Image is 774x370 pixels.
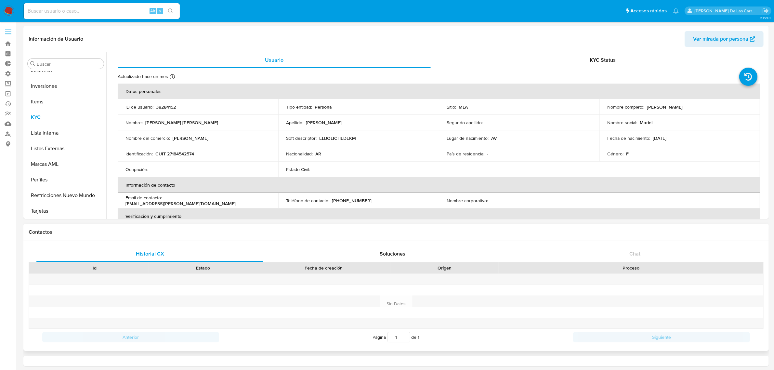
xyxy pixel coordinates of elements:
[155,151,194,157] p: CUIT 27184542574
[286,166,310,172] p: Estado Civil :
[503,265,759,271] div: Proceso
[315,151,321,157] p: AR
[447,104,456,110] p: Sitio :
[125,201,236,206] p: [EMAIL_ADDRESS][PERSON_NAME][DOMAIN_NAME]
[693,31,748,47] span: Ver mirada por persona
[286,135,317,141] p: Soft descriptor :
[629,250,640,258] span: Chat
[29,229,764,235] h1: Contactos
[29,36,83,42] h1: Información de Usuario
[447,151,484,157] p: País de residencia :
[156,104,176,110] p: 38284152
[125,195,162,201] p: Email de contacto :
[286,104,312,110] p: Tipo entidad :
[145,120,218,126] p: [PERSON_NAME] [PERSON_NAME]
[286,198,329,204] p: Teléfono de contacto :
[319,135,356,141] p: ELBOLICHEDEKM
[653,135,666,141] p: [DATE]
[125,151,153,157] p: Identificación :
[286,120,303,126] p: Apellido :
[685,31,764,47] button: Ver mirada por persona
[25,172,106,188] button: Perfiles
[485,120,487,126] p: -
[25,141,106,156] button: Listas Externas
[447,120,483,126] p: Segundo apellido :
[491,198,492,204] p: -
[25,203,106,219] button: Tarjetas
[459,104,468,110] p: MLA
[447,198,488,204] p: Nombre corporativo :
[265,56,283,64] span: Usuario
[380,250,405,258] span: Soluciones
[153,265,252,271] div: Estado
[418,334,420,340] span: 1
[25,78,106,94] button: Inversiones
[24,7,180,15] input: Buscar usuario o caso...
[118,208,760,224] th: Verificación y cumplimiento
[762,7,769,14] a: Salir
[42,332,219,342] button: Anterior
[395,265,494,271] div: Origen
[125,120,143,126] p: Nombre :
[25,94,106,110] button: Items
[607,151,623,157] p: Género :
[262,265,386,271] div: Fecha de creación
[315,104,332,110] p: Persona
[45,265,144,271] div: Id
[159,8,161,14] span: s
[125,166,148,172] p: Ocupación :
[25,156,106,172] button: Marcas AML
[491,135,497,141] p: AV
[630,7,667,14] span: Accesos rápidos
[607,104,644,110] p: Nombre completo :
[695,8,760,14] p: delfina.delascarreras@mercadolibre.com
[118,73,168,80] p: Actualizado hace un mes
[118,177,760,193] th: Información de contacto
[607,135,650,141] p: Fecha de nacimiento :
[25,110,106,125] button: KYC
[151,166,152,172] p: -
[125,104,153,110] p: ID de usuario :
[447,135,489,141] p: Lugar de nacimiento :
[30,61,35,66] button: Buscar
[286,151,313,157] p: Nacionalidad :
[25,125,106,141] button: Lista Interna
[673,8,679,14] a: Notificaciones
[150,8,155,14] span: Alt
[306,120,342,126] p: [PERSON_NAME]
[125,135,170,141] p: Nombre del comercio :
[37,61,101,67] input: Buscar
[487,151,488,157] p: -
[647,104,683,110] p: [PERSON_NAME]
[25,188,106,203] button: Restricciones Nuevo Mundo
[640,120,652,126] p: Mariel
[626,151,629,157] p: F
[332,198,372,204] p: [PHONE_NUMBER]
[118,84,760,99] th: Datos personales
[373,332,420,342] span: Página de
[590,56,616,64] span: KYC Status
[164,7,177,16] button: search-icon
[173,135,208,141] p: [PERSON_NAME]
[607,120,637,126] p: Nombre social :
[573,332,750,342] button: Siguiente
[136,250,164,258] span: Historial CX
[313,166,314,172] p: -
